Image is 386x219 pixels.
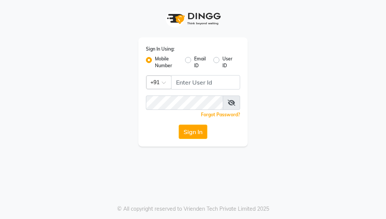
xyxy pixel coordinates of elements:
label: Sign In Using: [146,46,175,52]
input: Username [171,75,240,89]
label: Email ID [194,56,207,69]
a: Forgot Password? [201,112,240,117]
button: Sign In [179,125,207,139]
img: logo1.svg [163,8,223,30]
label: User ID [222,56,234,69]
input: Username [146,96,223,110]
label: Mobile Number [155,56,179,69]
